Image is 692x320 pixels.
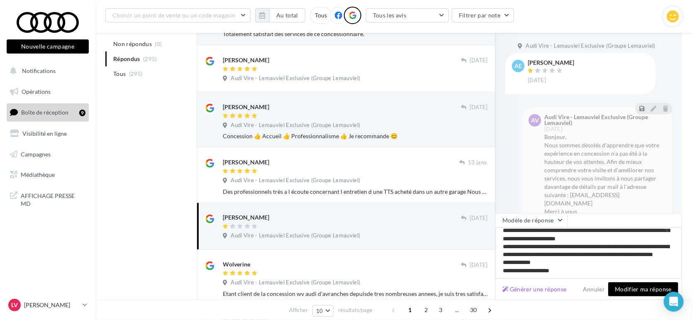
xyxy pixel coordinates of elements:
span: Non répondus [113,40,152,48]
a: Opérations [5,83,90,100]
span: LV [11,301,18,309]
span: Choisir un point de vente ou un code magasin [112,12,235,19]
a: Médiathèque [5,166,90,183]
span: [DATE] [470,57,488,64]
span: Boîte de réception [21,109,68,116]
span: Audi Vire - Lemauviel Exclusive (Groupe Lemauviel) [231,122,360,129]
span: Audi Vire - Lemauviel Exclusive (Groupe Lemauviel) [231,279,360,286]
span: Tous les avis [373,12,407,19]
span: 30 [467,303,480,317]
button: Au total [255,8,305,22]
div: 9 [79,110,85,116]
span: AE [514,62,522,70]
span: Audi Vire - Lemauviel Exclusive (Groupe Lemauviel) [231,75,360,82]
span: [DATE] [470,215,488,222]
div: Audi Vire - Lemauviel Exclusive (Groupe Lemauviel) [544,114,664,126]
div: Open Intercom Messenger [664,292,684,312]
div: Etant client de la concession wv audi d'avranches depuisde tres nombreuses annees, je suis tres s... [223,290,488,298]
span: Afficher [289,306,308,314]
p: [PERSON_NAME] [24,301,79,309]
span: [DATE] [544,127,563,132]
div: Tous [310,7,332,24]
span: (0) [155,41,162,47]
span: ... [451,303,464,317]
div: Concession 👍 Accueil 👍 Professionnalisme 👍 Je recommande 😊 [223,132,488,140]
button: Filtrer par note [452,8,514,22]
span: AV [531,116,539,125]
span: Opérations [22,88,51,95]
span: 2 [419,303,433,317]
div: [PERSON_NAME] [223,103,269,111]
button: Modifier ma réponse [608,282,678,296]
span: [DATE] [528,77,546,84]
span: Médiathèque [21,171,55,178]
div: [PERSON_NAME] [528,60,574,66]
button: Générer une réponse [499,284,570,294]
span: 10 [316,308,323,314]
a: LV [PERSON_NAME] [7,297,89,313]
button: Modèle de réponse [495,213,568,227]
a: Visibilité en ligne [5,125,90,142]
button: Nouvelle campagne [7,39,89,54]
div: [PERSON_NAME] [223,158,269,166]
span: Audi Vire - Lemauviel Exclusive (Groupe Lemauviel) [231,177,360,184]
span: (295) [129,71,143,77]
span: 3 [434,303,448,317]
a: Campagnes [5,146,90,163]
span: [DATE] [470,261,488,269]
button: Notifications [5,62,87,80]
a: AFFICHAGE PRESSE MD [5,187,90,211]
span: AFFICHAGE PRESSE MD [21,190,85,208]
button: Choisir un point de vente ou un code magasin [105,8,251,22]
span: [DATE] [470,104,488,111]
div: [PERSON_NAME] [223,213,269,222]
span: Notifications [22,67,56,74]
div: Bonjour, Nous sommes désolés d’apprendre que votre expérience en concession n’a pas été à la haut... [544,133,665,232]
span: Audi Vire - Lemauviel Exclusive (Groupe Lemauviel) [231,232,360,239]
span: Visibilité en ligne [22,130,67,137]
span: Campagnes [21,150,51,157]
div: Totalement satisfait des services de ce concessionnaire. [223,30,488,38]
button: 10 [312,305,334,317]
div: Des professionnels très a l écoute concernant l entretien d une TTS acheté dans un autre garage N... [223,188,488,196]
button: Annuler [580,284,608,294]
span: Tous [113,70,126,78]
span: 13 janv. [468,159,488,166]
button: Tous les avis [366,8,449,22]
span: 1 [403,303,417,317]
span: Audi Vire - Lemauviel Exclusive (Groupe Lemauviel) [526,42,655,50]
a: Boîte de réception9 [5,103,90,121]
button: Au total [269,8,305,22]
div: [PERSON_NAME] [223,56,269,64]
span: résultats/page [338,306,373,314]
div: Wolverine [223,260,250,269]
